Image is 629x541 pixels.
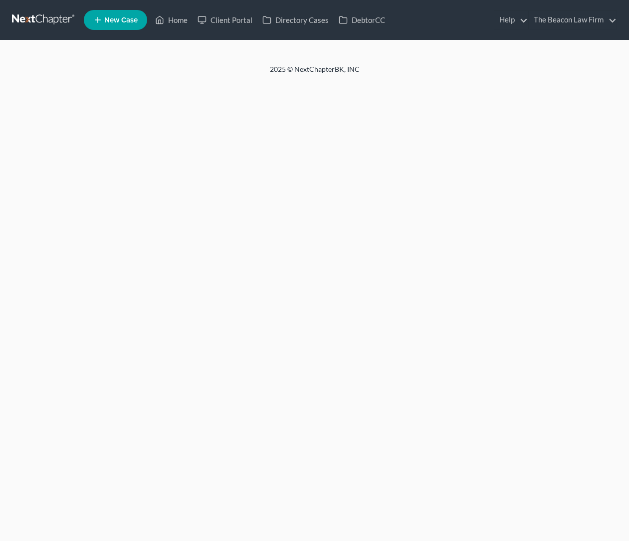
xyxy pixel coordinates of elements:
[30,64,599,82] div: 2025 © NextChapterBK, INC
[84,10,147,30] new-legal-case-button: New Case
[150,11,193,29] a: Home
[494,11,528,29] a: Help
[529,11,617,29] a: The Beacon Law Firm
[257,11,334,29] a: Directory Cases
[193,11,257,29] a: Client Portal
[334,11,390,29] a: DebtorCC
